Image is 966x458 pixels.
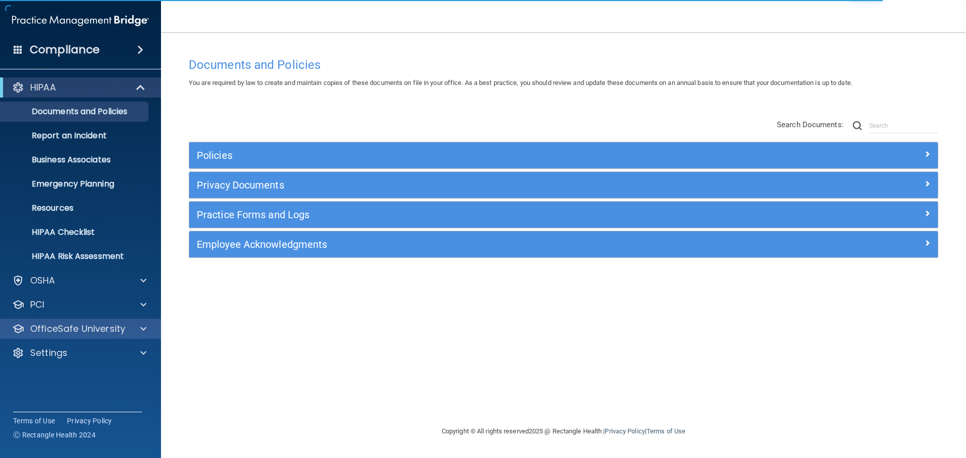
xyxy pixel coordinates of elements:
[197,207,930,223] a: Practice Forms and Logs
[853,121,862,130] img: ic-search.3b580494.png
[197,179,743,191] h5: Privacy Documents
[30,274,55,287] p: OSHA
[197,150,743,161] h5: Policies
[12,81,146,94] a: HIPAA
[12,299,146,311] a: PCI
[380,415,747,447] div: Copyright © All rights reserved 2025 @ Rectangle Health | |
[777,120,844,129] span: Search Documents:
[7,179,144,189] p: Emergency Planning
[12,347,146,359] a: Settings
[13,416,55,426] a: Terms of Use
[30,323,125,335] p: OfficeSafe University
[13,430,96,440] span: Ⓒ Rectangle Health 2024
[12,323,146,335] a: OfficeSafe University
[197,239,743,250] h5: Employee Acknowledgments
[30,299,44,311] p: PCI
[647,427,685,435] a: Terms of Use
[197,147,930,163] a: Policies
[30,347,67,359] p: Settings
[869,118,938,133] input: Search
[7,107,144,117] p: Documents and Policies
[30,43,100,57] h4: Compliance
[7,251,144,261] p: HIPAA Risk Assessment
[197,209,743,220] h5: Practice Forms and Logs
[189,58,938,71] h4: Documents and Policies
[7,227,144,237] p: HIPAA Checklist
[189,79,852,86] span: You are required by law to create and maintain copies of these documents on file in your office. ...
[67,416,112,426] a: Privacy Policy
[30,81,56,94] p: HIPAA
[12,11,149,31] img: PMB logo
[197,236,930,252] a: Employee Acknowledgments
[12,274,146,287] a: OSHA
[605,427,645,435] a: Privacy Policy
[7,155,144,165] p: Business Associates
[7,131,144,141] p: Report an Incident
[197,177,930,193] a: Privacy Documents
[7,203,144,213] p: Resources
